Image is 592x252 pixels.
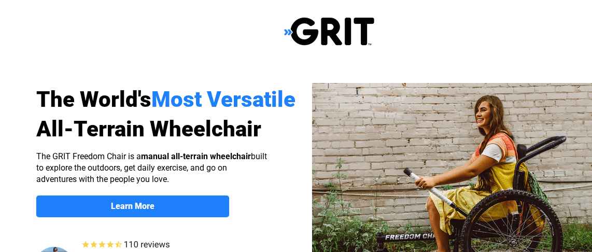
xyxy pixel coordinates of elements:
span: Most Versatile [151,87,295,112]
span: All-Terrain Wheelchair [36,116,261,142]
a: Learn More [36,195,229,217]
strong: Learn More [111,201,154,211]
span: The World's [36,87,151,112]
strong: manual all-terrain wheelchair [141,151,251,161]
span: The GRIT Freedom Chair is a built to explore the outdoors, get daily exercise, and go on adventur... [36,151,267,184]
